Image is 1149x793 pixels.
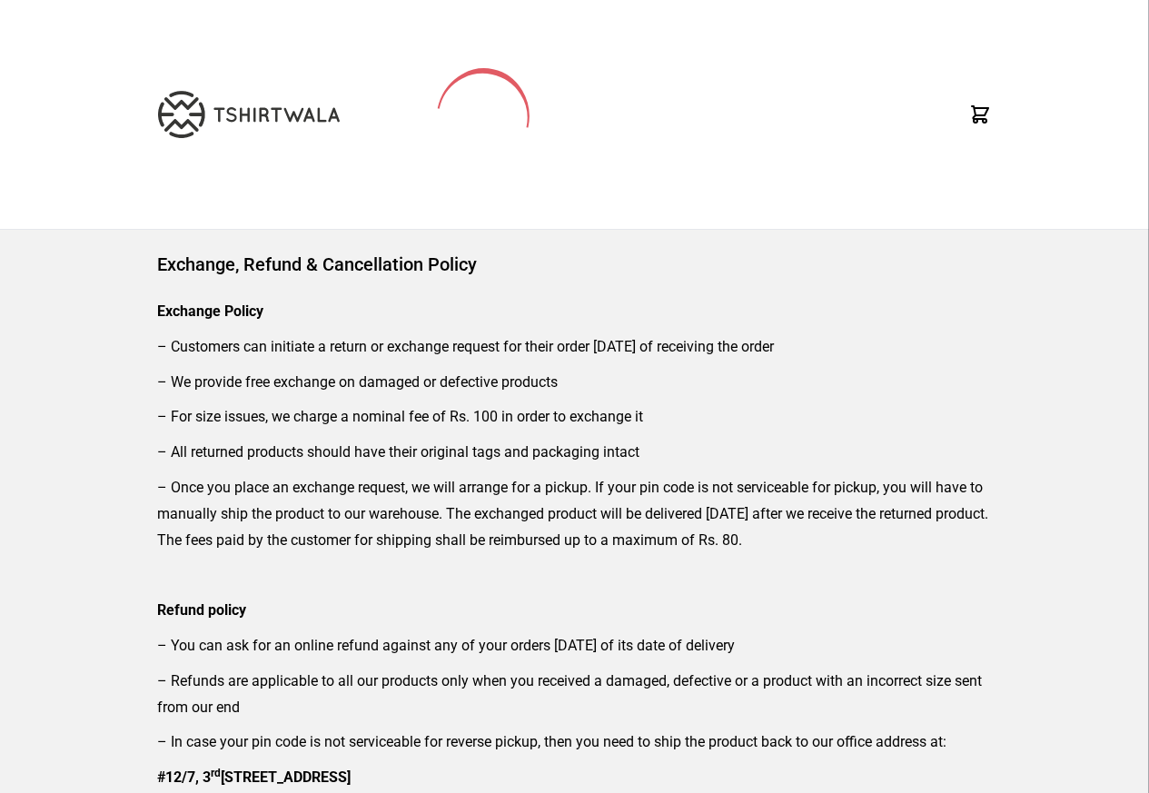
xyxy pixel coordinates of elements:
[158,91,340,138] img: TW-LOGO-400-104.png
[157,669,992,721] p: – Refunds are applicable to all our products only when you received a damaged, defective or a pro...
[211,767,221,779] sup: rd
[157,440,992,466] p: – All returned products should have their original tags and packaging intact
[157,601,246,619] strong: Refund policy
[157,334,992,361] p: – Customers can initiate a return or exchange request for their order [DATE] of receiving the order
[157,404,992,431] p: – For size issues, we charge a nominal fee of Rs. 100 in order to exchange it
[157,768,351,786] strong: #12/7, 3 [STREET_ADDRESS]
[157,302,263,320] strong: Exchange Policy
[157,252,992,277] h1: Exchange, Refund & Cancellation Policy
[157,475,992,553] p: – Once you place an exchange request, we will arrange for a pickup. If your pin code is not servi...
[157,370,992,396] p: – We provide free exchange on damaged or defective products
[157,729,992,756] p: – In case your pin code is not serviceable for reverse pickup, then you need to ship the product ...
[157,633,992,659] p: – You can ask for an online refund against any of your orders [DATE] of its date of delivery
